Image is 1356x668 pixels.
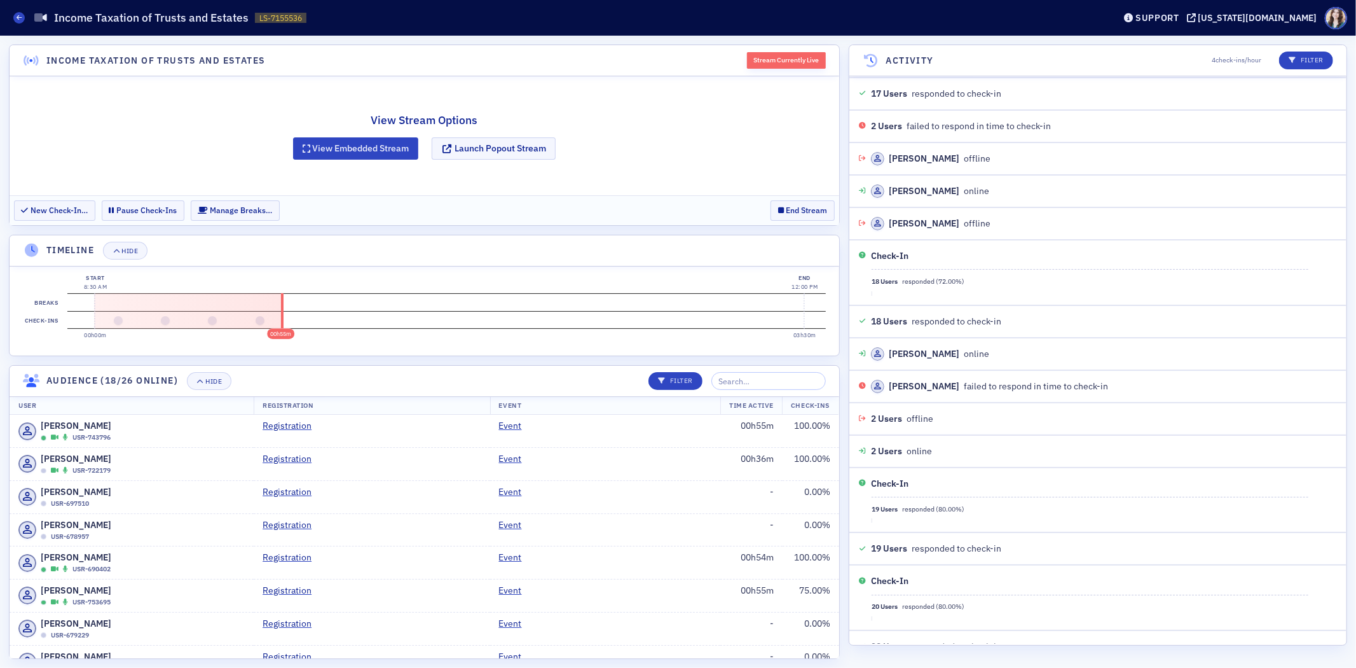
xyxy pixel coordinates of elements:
a: Registration [263,551,321,564]
td: 00h55m [720,415,783,447]
span: [PERSON_NAME] [41,617,111,630]
i: Webcam [51,566,58,573]
time: 12:00 PM [792,283,818,290]
span: [PERSON_NAME] [41,551,111,564]
a: Event [499,551,531,564]
time: 00h00m [84,331,107,338]
span: responded ( 80.00 %) [902,504,964,515]
a: Event [499,518,531,532]
td: - [720,480,783,513]
div: Hide [121,247,138,254]
span: offline [907,412,933,426]
a: Event [499,617,531,630]
button: Manage Breaks… [191,200,280,220]
span: [PERSON_NAME] [41,452,111,466]
div: [PERSON_NAME] [889,152,959,165]
a: Registration [263,584,321,597]
div: [PERSON_NAME] [889,380,959,393]
div: Online [41,567,46,573]
td: 100.00 % [783,415,839,447]
button: End Stream [770,200,835,220]
div: Hide [205,378,222,385]
time: 8:30 AM [84,283,107,290]
a: Registration [263,518,321,532]
div: Offline [41,501,46,506]
td: 75.00 % [783,580,839,613]
a: Event [499,650,531,664]
td: 0.00 % [783,513,839,546]
a: Registration [263,650,321,664]
div: online [871,347,989,361]
span: USR-743796 [72,433,111,443]
span: 17 Users [871,87,907,101]
button: View Embedded Stream [293,137,419,160]
time: 00h55m [270,330,291,337]
th: Event [490,396,721,415]
th: Check-Ins [782,396,839,415]
th: Registration [254,396,490,415]
a: Event [499,452,531,466]
h4: Timeline [46,244,94,257]
span: responded ( 72.00 %) [902,277,964,287]
div: Support [1135,12,1179,24]
span: 2 Users [871,412,902,426]
h4: Audience (18/26 online) [46,374,178,387]
span: responded to check-in [912,87,1001,101]
span: 19 Users [871,542,907,555]
h2: View Stream Options [293,112,556,129]
h1: Income Taxation of Trusts and Estates [54,10,249,25]
a: Event [499,485,531,499]
button: New Check-In… [14,200,95,220]
button: Filter [648,372,702,390]
span: 2 Users [871,445,902,458]
span: [PERSON_NAME] [41,650,111,664]
div: Check-In [871,477,908,491]
i: Webcam [51,468,58,475]
a: Registration [263,419,321,433]
div: Offline [41,468,46,474]
button: [US_STATE][DOMAIN_NAME] [1187,13,1322,22]
div: offline [871,152,990,165]
button: Pause Check-Ins [102,200,184,220]
button: Hide [103,242,147,260]
div: [US_STATE][DOMAIN_NAME] [1198,12,1317,24]
td: 100.00 % [783,448,839,481]
span: USR-679229 [51,630,89,641]
div: [PERSON_NAME] [889,184,959,198]
p: Filter [658,376,693,386]
a: Registration [263,452,321,466]
button: Hide [187,372,231,390]
span: Profile [1325,7,1347,29]
div: failed to respond in time to check-in [871,380,1108,393]
i: Microphone Active [63,468,68,475]
span: responded to check-in [912,315,1001,328]
i: Microphone Active [63,599,68,606]
p: Filter [1289,55,1324,66]
div: Online [41,435,46,441]
h4: Activity [886,54,934,67]
span: responded to check-in [912,640,1001,653]
button: Filter [1279,52,1333,69]
span: 20 Users [871,640,907,653]
div: [PERSON_NAME] [889,217,959,230]
div: End [792,274,818,282]
span: 20 Users [872,602,898,612]
span: 2 Users [871,120,902,133]
span: USR-690402 [72,564,111,574]
span: 4 check-ins/hour [1212,55,1261,66]
span: USR-697510 [51,499,89,509]
span: responded to check-in [912,542,1001,555]
span: LS-7155536 [259,13,302,24]
i: Webcam [51,435,58,442]
td: 00h55m [720,580,783,613]
input: Search… [711,372,826,390]
i: Webcam [51,599,58,606]
span: 18 Users [872,277,898,287]
div: offline [871,217,990,230]
div: Start [84,274,107,282]
i: Microphone Active [63,566,68,573]
td: - [720,513,783,546]
span: [PERSON_NAME] [41,584,111,597]
span: USR-722179 [72,466,111,476]
span: [PERSON_NAME] [41,485,111,499]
